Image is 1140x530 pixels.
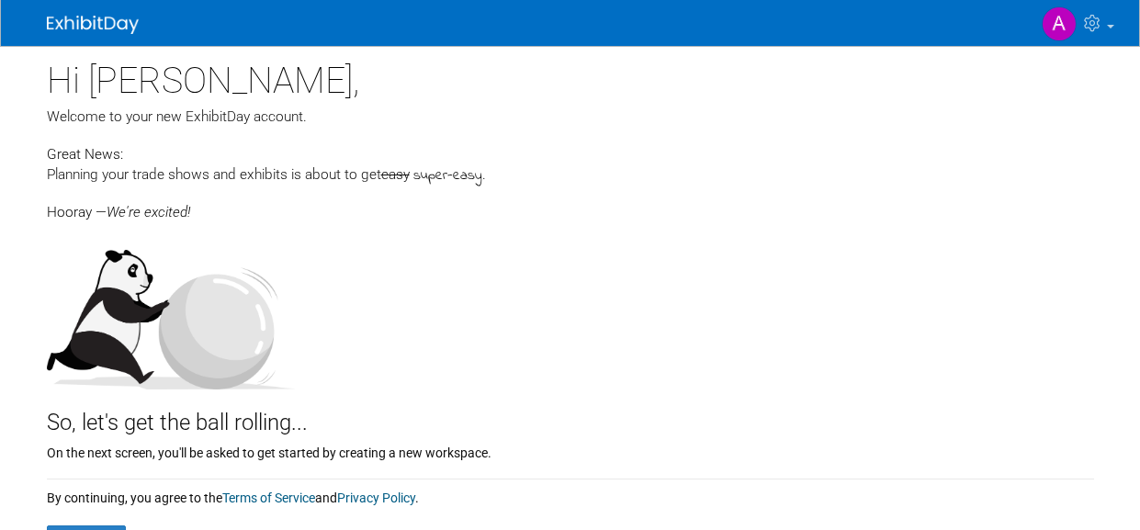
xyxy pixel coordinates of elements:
[1042,6,1077,41] img: Alexis Williams
[222,491,315,505] a: Terms of Service
[47,186,1094,222] div: Hooray —
[47,439,1094,462] div: On the next screen, you'll be asked to get started by creating a new workspace.
[47,16,139,34] img: ExhibitDay
[47,143,1094,164] div: Great News:
[47,479,1094,507] div: By continuing, you agree to the and .
[381,166,410,183] span: easy
[337,491,415,505] a: Privacy Policy
[47,107,1094,127] div: Welcome to your new ExhibitDay account.
[47,231,295,389] img: Let's get the ball rolling
[107,204,190,220] span: We're excited!
[47,164,1094,186] div: Planning your trade shows and exhibits is about to get .
[413,165,482,186] span: super-easy
[47,389,1094,439] div: So, let's get the ball rolling...
[47,46,1094,107] div: Hi [PERSON_NAME],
